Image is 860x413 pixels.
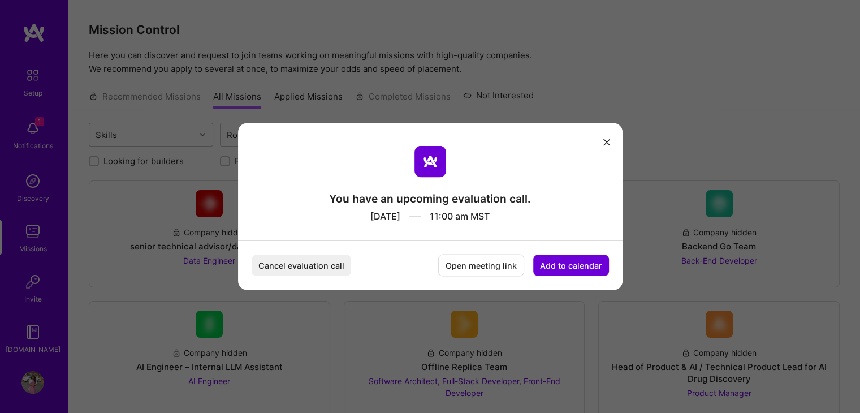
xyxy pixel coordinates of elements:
div: modal [238,123,623,290]
button: Open meeting link [438,255,524,277]
div: You have an upcoming evaluation call. [329,191,531,206]
img: aTeam logo [414,146,446,178]
button: Add to calendar [533,255,609,276]
button: Cancel evaluation call [252,255,351,276]
i: icon Close [603,139,610,145]
div: [DATE] 11:00 am MST [329,206,531,222]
